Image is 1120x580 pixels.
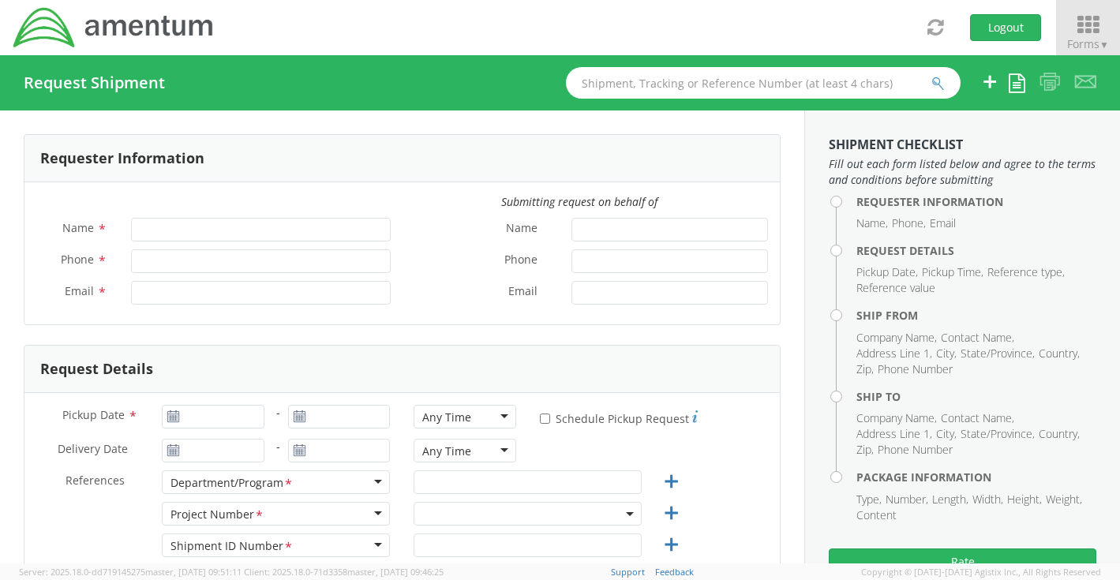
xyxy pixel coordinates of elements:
[566,67,961,99] input: Shipment, Tracking or Reference Number (at least 4 chars)
[540,408,698,427] label: Schedule Pickup Request
[961,426,1035,442] li: State/Province
[856,346,932,361] li: Address Line 1
[932,492,968,507] li: Length
[1099,38,1109,51] span: ▼
[930,215,956,231] li: Email
[504,252,538,270] span: Phone
[611,566,645,578] a: Support
[987,264,1065,280] li: Reference type
[829,548,1096,575] button: Rate
[58,441,128,459] span: Delivery Date
[961,346,1035,361] li: State/Province
[922,264,983,280] li: Pickup Time
[540,413,550,424] input: Schedule Pickup Request
[970,14,1041,41] button: Logout
[856,442,874,458] li: Zip
[145,566,242,578] span: master, [DATE] 09:51:11
[170,475,294,492] div: Department/Program
[12,6,215,50] img: dyn-intl-logo-049831509241104b2a82.png
[62,220,94,235] span: Name
[856,264,918,280] li: Pickup Date
[892,215,926,231] li: Phone
[856,410,937,426] li: Company Name
[244,566,444,578] span: Client: 2025.18.0-71d3358
[936,346,957,361] li: City
[856,361,874,377] li: Zip
[829,156,1096,188] span: Fill out each form listed below and agree to the terms and conditions before submitting
[1039,346,1080,361] li: Country
[936,426,957,442] li: City
[886,492,928,507] li: Number
[856,492,882,507] li: Type
[655,566,694,578] a: Feedback
[422,443,471,459] div: Any Time
[861,566,1101,578] span: Copyright © [DATE]-[DATE] Agistix Inc., All Rights Reserved
[856,471,1096,483] h4: Package Information
[1007,492,1042,507] li: Height
[856,245,1096,256] h4: Request Details
[856,215,888,231] li: Name
[24,74,165,92] h4: Request Shipment
[508,283,538,301] span: Email
[170,538,294,555] div: Shipment ID Number
[1067,36,1109,51] span: Forms
[972,492,1003,507] li: Width
[501,194,657,209] i: Submitting request on behalf of
[170,507,264,523] div: Project Number
[878,361,953,377] li: Phone Number
[856,280,935,296] li: Reference value
[829,138,1096,152] h3: Shipment Checklist
[941,410,1014,426] li: Contact Name
[40,361,153,377] h3: Request Details
[856,196,1096,208] h4: Requester Information
[66,473,125,488] span: References
[856,507,897,523] li: Content
[1046,492,1082,507] li: Weight
[856,391,1096,402] h4: Ship To
[61,252,94,267] span: Phone
[506,220,538,238] span: Name
[40,151,204,167] h3: Requester Information
[62,407,125,422] span: Pickup Date
[422,410,471,425] div: Any Time
[19,566,242,578] span: Server: 2025.18.0-dd719145275
[878,442,953,458] li: Phone Number
[65,283,94,298] span: Email
[856,330,937,346] li: Company Name
[856,309,1096,321] h4: Ship From
[1039,426,1080,442] li: Country
[941,330,1014,346] li: Contact Name
[856,426,932,442] li: Address Line 1
[347,566,444,578] span: master, [DATE] 09:46:25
